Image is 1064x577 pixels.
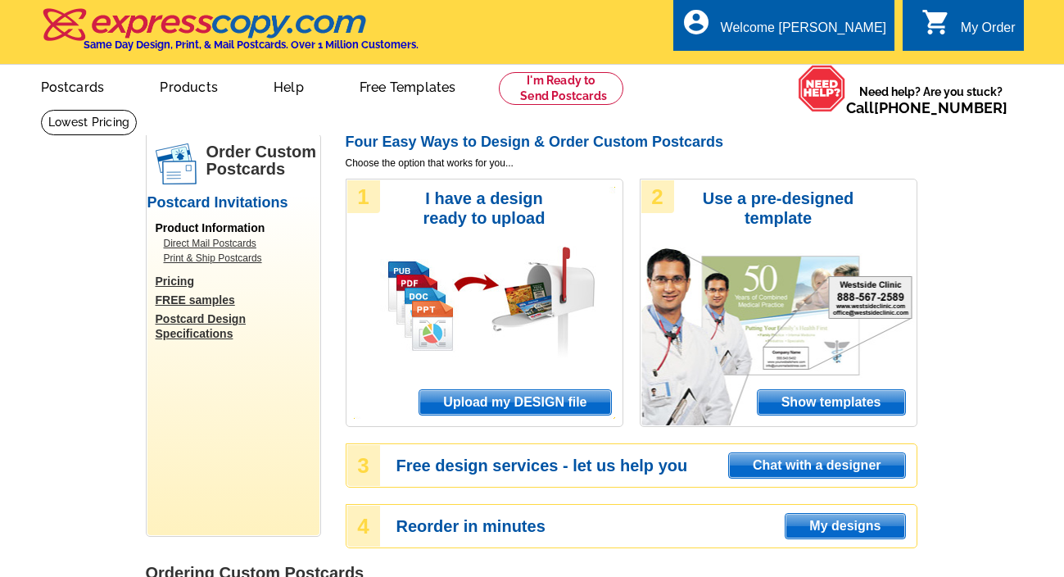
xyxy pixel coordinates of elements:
a: Postcards [15,66,131,105]
span: My designs [786,514,904,538]
img: help [798,65,846,112]
a: Same Day Design, Print, & Mail Postcards. Over 1 Million Customers. [41,20,419,51]
span: Call [846,99,1007,116]
span: Show templates [758,390,905,415]
div: 3 [347,445,380,486]
img: postcards.png [156,143,197,184]
h2: Four Easy Ways to Design & Order Custom Postcards [346,134,917,152]
a: Upload my DESIGN file [419,389,611,416]
a: FREE samples [156,293,319,307]
div: Welcome [PERSON_NAME] [721,20,886,43]
h2: Postcard Invitations [147,194,319,212]
h3: I have a design ready to upload [401,189,568,228]
a: [PHONE_NUMBER] [874,99,1007,116]
h3: Free design services - let us help you [396,458,916,473]
i: account_circle [681,7,711,37]
div: 1 [347,180,380,213]
div: My Order [961,20,1016,43]
h3: Reorder in minutes [396,519,916,534]
span: Chat with a designer [729,453,904,478]
span: Choose the option that works for you... [346,156,917,170]
a: Direct Mail Postcards [164,236,311,251]
a: Free Templates [333,66,482,105]
span: Product Information [156,221,265,234]
span: Need help? Are you stuck? [846,84,1016,116]
a: Print & Ship Postcards [164,251,311,266]
div: 4 [347,506,380,547]
a: My designs [785,513,905,539]
div: 2 [641,180,674,213]
h1: Order Custom Postcards [206,143,319,178]
a: Products [134,66,244,105]
a: Show templates [757,389,906,416]
h4: Same Day Design, Print, & Mail Postcards. Over 1 Million Customers. [84,39,419,51]
a: Pricing [156,274,319,288]
a: Postcard Design Specifications [156,311,319,341]
a: Chat with a designer [728,452,905,479]
a: Help [247,66,330,105]
i: shopping_cart [921,7,951,37]
span: Upload my DESIGN file [419,390,610,415]
h3: Use a pre-designed template [695,189,863,228]
a: shopping_cart My Order [921,18,1016,39]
